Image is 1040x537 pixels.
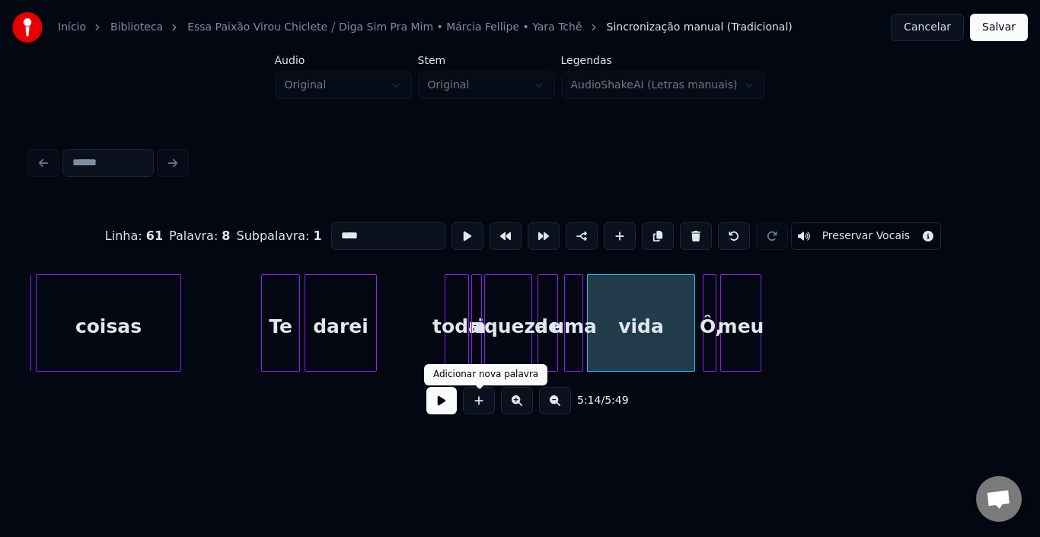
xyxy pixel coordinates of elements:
[222,229,230,243] span: 8
[314,229,322,243] span: 1
[970,14,1028,41] button: Salvar
[891,14,964,41] button: Cancelar
[58,20,86,35] a: Início
[58,20,793,35] nav: breadcrumb
[12,12,43,43] img: youka
[169,227,230,245] div: Palavra :
[105,227,163,245] div: Linha :
[561,55,766,66] label: Legendas
[433,369,538,381] div: Adicionar nova palavra
[237,227,322,245] div: Subpalavra :
[577,393,601,408] span: 5:14
[275,55,412,66] label: Áudio
[110,20,163,35] a: Biblioteca
[976,476,1022,522] a: Bate-papo aberto
[605,393,628,408] span: 5:49
[146,229,163,243] span: 61
[418,55,555,66] label: Stem
[607,20,793,35] span: Sincronização manual (Tradicional)
[791,222,942,250] button: Toggle
[187,20,582,35] a: Essa Paixão Virou Chiclete ⧸ Diga Sim Pra Mim • Márcia Fellipe • Yara Tchê
[577,393,614,408] div: /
